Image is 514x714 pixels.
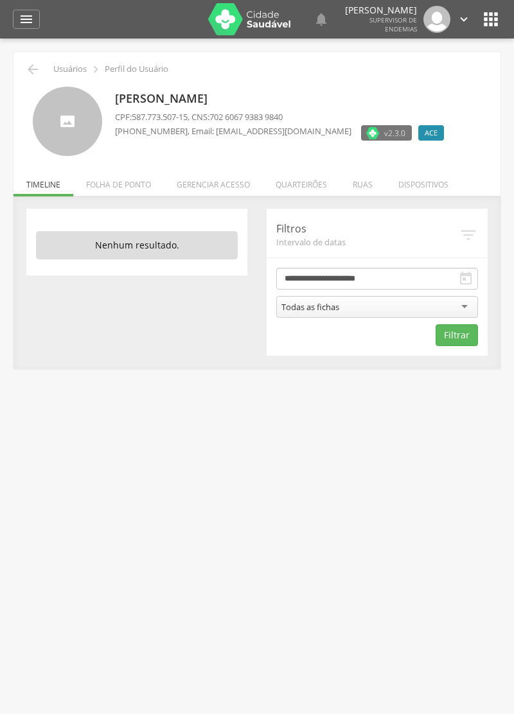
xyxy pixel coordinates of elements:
[345,6,417,15] p: [PERSON_NAME]
[425,128,438,138] span: ACE
[25,62,40,77] i: Voltar
[53,64,87,74] p: Usuários
[361,125,412,141] label: Versão do aplicativo
[385,166,461,196] li: Dispositivos
[459,225,478,245] i: 
[369,15,417,33] span: Supervisor de Endemias
[115,125,188,137] span: [PHONE_NUMBER]
[276,222,459,236] p: Filtros
[73,166,164,196] li: Folha de ponto
[105,64,168,74] p: Perfil do Usuário
[13,10,40,29] a: 
[19,12,34,27] i: 
[36,231,238,259] p: Nenhum resultado.
[481,9,501,30] i: 
[89,62,103,76] i: 
[263,166,340,196] li: Quarteirões
[164,166,263,196] li: Gerenciar acesso
[340,166,385,196] li: Ruas
[115,91,450,107] p: [PERSON_NAME]
[314,6,329,33] a: 
[281,301,339,313] div: Todas as fichas
[132,111,188,123] span: 587.773.507-15
[436,324,478,346] button: Filtrar
[457,12,471,26] i: 
[384,126,405,139] span: v2.3.0
[457,6,471,33] a: 
[209,111,283,123] span: 702 6067 9383 9840
[115,125,351,137] p: , Email: [EMAIL_ADDRESS][DOMAIN_NAME]
[458,271,474,286] i: 
[276,236,459,248] span: Intervalo de datas
[314,12,329,27] i: 
[115,111,450,123] p: CPF: , CNS:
